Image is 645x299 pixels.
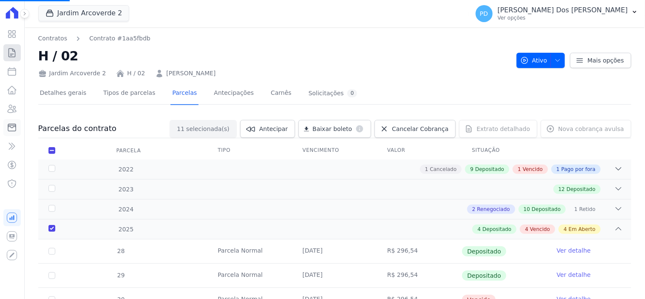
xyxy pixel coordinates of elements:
th: Vencimento [293,142,377,159]
a: Cancelar Cobrança [375,120,456,138]
td: [DATE] [293,239,377,263]
a: [PERSON_NAME] [166,69,216,78]
span: Vencido [530,225,550,233]
span: Depositado [483,225,511,233]
span: Renegociado [477,205,510,213]
p: [PERSON_NAME] Dos [PERSON_NAME] [498,6,628,14]
div: 0 [347,89,358,97]
a: Ver detalhe [557,246,591,255]
button: Ativo [517,53,565,68]
a: Tipos de parcelas [102,83,157,105]
span: Antecipar [259,125,288,133]
span: 12 [559,185,565,193]
p: Ver opções [498,14,628,21]
input: Só é possível selecionar pagamentos em aberto [48,248,55,255]
th: Tipo [207,142,292,159]
nav: Breadcrumb [38,34,151,43]
span: 4 [525,225,529,233]
span: selecionada(s) [186,125,230,133]
span: Em Aberto [569,225,596,233]
span: Pago por fora [562,165,596,173]
span: Retido [580,205,596,213]
nav: Breadcrumb [38,34,510,43]
a: Mais opções [570,53,631,68]
input: Só é possível selecionar pagamentos em aberto [48,272,55,279]
div: Solicitações [309,89,358,97]
button: PD [PERSON_NAME] Dos [PERSON_NAME] Ver opções [469,2,645,26]
td: R$ 296,54 [377,264,462,288]
div: Parcela [106,142,151,159]
a: Antecipações [212,83,256,105]
td: Parcela Normal [207,264,292,288]
span: 28 [116,248,125,254]
a: Antecipar [240,120,295,138]
a: Parcelas [170,83,199,105]
span: 9 [470,165,474,173]
span: Vencido [523,165,543,173]
span: Ativo [520,53,548,68]
td: Parcela Normal [207,239,292,263]
span: Cancelado [430,165,457,173]
span: Depositado [532,205,561,213]
span: 10 [524,205,530,213]
span: 2 [472,205,476,213]
h3: Parcelas do contrato [38,123,116,134]
span: 4 [477,225,481,233]
a: Contratos [38,34,67,43]
td: [DATE] [293,264,377,288]
a: Solicitações0 [307,83,359,105]
span: 1 [574,205,578,213]
a: Contrato #1aa5fbdb [89,34,151,43]
span: 29 [116,272,125,279]
span: Depositado [567,185,596,193]
span: Cancelar Cobrança [392,125,449,133]
a: Detalhes gerais [38,83,88,105]
span: Depositado [462,246,506,256]
span: Mais opções [588,56,624,65]
span: 4 [564,225,567,233]
td: R$ 296,54 [377,239,462,263]
span: 1 [425,165,429,173]
span: 1 [557,165,560,173]
span: 1 [518,165,521,173]
button: Jardim Arcoverde 2 [38,5,130,21]
h2: H / 02 [38,46,510,65]
a: H / 02 [127,69,145,78]
a: Ver detalhe [557,271,591,279]
span: Depositado [475,165,504,173]
span: Depositado [462,271,506,281]
span: PD [480,11,488,17]
span: 11 [177,125,185,133]
a: Carnês [269,83,293,105]
th: Valor [377,142,462,159]
th: Situação [462,142,546,159]
div: Jardim Arcoverde 2 [38,69,106,78]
